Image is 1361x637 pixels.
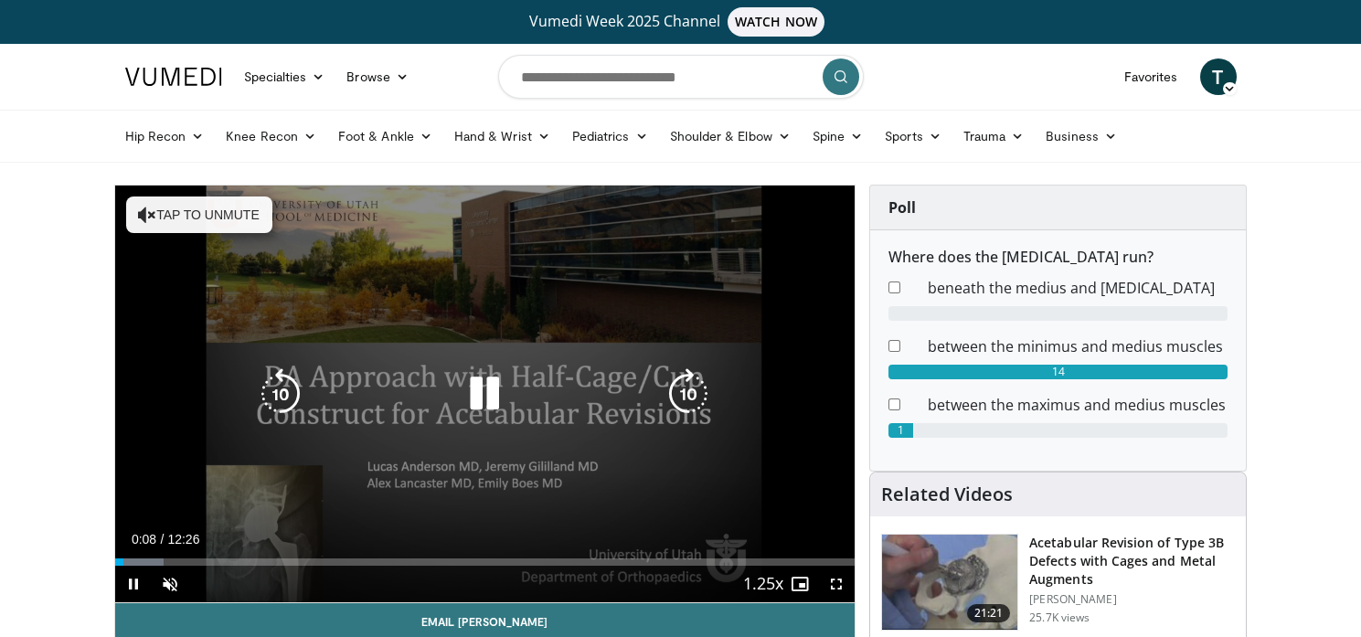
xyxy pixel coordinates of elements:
[888,423,913,438] div: 1
[728,7,824,37] span: WATCH NOW
[1029,534,1235,589] h3: Acetabular Revision of Type 3B Defects with Cages and Metal Augments
[498,55,864,99] input: Search topics, interventions
[327,118,443,154] a: Foot & Ankle
[161,532,165,547] span: /
[1200,58,1237,95] a: T
[125,68,222,86] img: VuMedi Logo
[888,249,1228,266] h6: Where does the [MEDICAL_DATA] run?
[874,118,952,154] a: Sports
[888,365,1228,379] div: 14
[1113,58,1189,95] a: Favorites
[132,532,156,547] span: 0:08
[115,186,856,603] video-js: Video Player
[1035,118,1128,154] a: Business
[1029,610,1090,625] p: 25.7K views
[115,558,856,566] div: Progress Bar
[126,196,272,233] button: Tap to unmute
[914,394,1241,416] dd: between the maximus and medius muscles
[882,535,1017,630] img: 66432_0000_3.png.150x105_q85_crop-smart_upscale.jpg
[215,118,327,154] a: Knee Recon
[115,566,152,602] button: Pause
[888,197,916,218] strong: Poll
[152,566,188,602] button: Unmute
[914,277,1241,299] dd: beneath the medius and [MEDICAL_DATA]
[443,118,561,154] a: Hand & Wrist
[802,118,874,154] a: Spine
[881,483,1013,505] h4: Related Videos
[818,566,855,602] button: Fullscreen
[914,335,1241,357] dd: between the minimus and medius muscles
[233,58,336,95] a: Specialties
[782,566,818,602] button: Enable picture-in-picture mode
[659,118,802,154] a: Shoulder & Elbow
[114,118,216,154] a: Hip Recon
[1029,592,1235,607] p: [PERSON_NAME]
[128,7,1234,37] a: Vumedi Week 2025 ChannelWATCH NOW
[167,532,199,547] span: 12:26
[335,58,420,95] a: Browse
[561,118,659,154] a: Pediatrics
[881,534,1235,631] a: 21:21 Acetabular Revision of Type 3B Defects with Cages and Metal Augments [PERSON_NAME] 25.7K views
[745,566,782,602] button: Playback Rate
[967,604,1011,622] span: 21:21
[952,118,1036,154] a: Trauma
